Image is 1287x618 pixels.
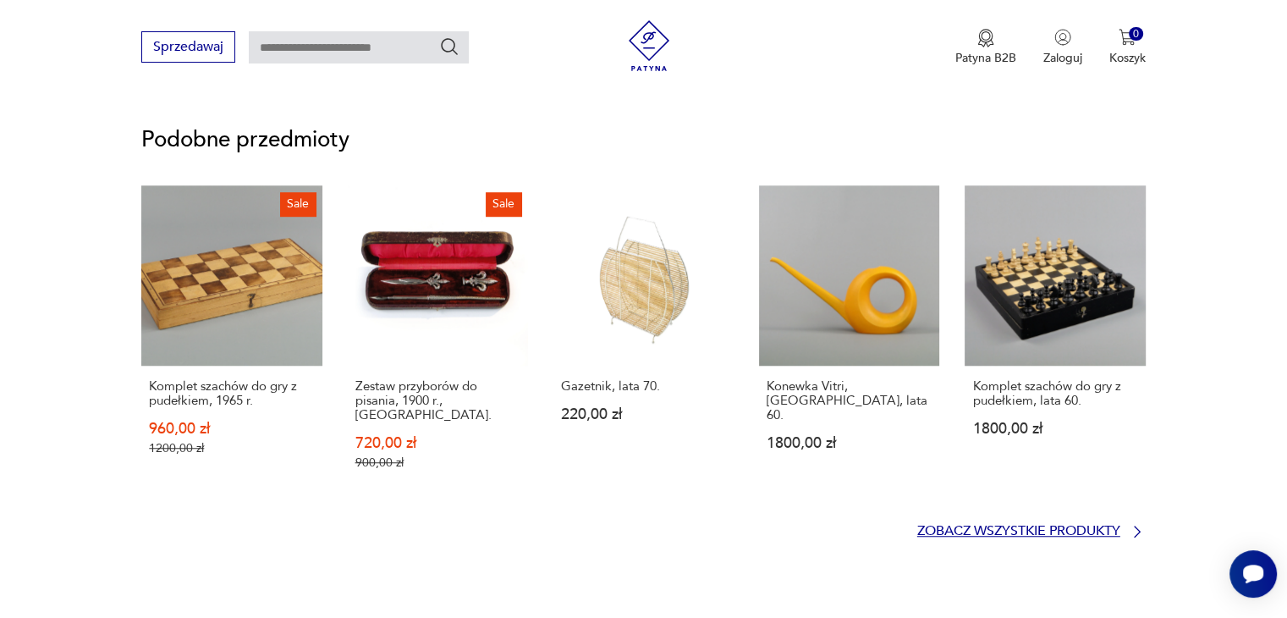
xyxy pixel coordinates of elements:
a: Zobacz wszystkie produkty [917,523,1146,540]
div: 0 [1129,27,1143,41]
p: 1800,00 zł [972,422,1137,436]
p: 720,00 zł [355,436,520,450]
p: Komplet szachów do gry z pudełkiem, 1965 r. [149,379,314,408]
a: Konewka Vitri, Niemcy, lata 60.Konewka Vitri, [GEOGRAPHIC_DATA], lata 60.1800,00 zł [759,185,939,503]
button: Szukaj [439,36,459,57]
iframe: Smartsupp widget button [1229,550,1277,598]
p: 1800,00 zł [767,436,932,450]
a: SaleKomplet szachów do gry z pudełkiem, 1965 r.Komplet szachów do gry z pudełkiem, 1965 r.960,00 ... [141,185,322,503]
p: Zobacz wszystkie produkty [917,526,1120,537]
p: 220,00 zł [561,407,726,422]
button: Zaloguj [1043,29,1082,66]
p: Koszyk [1109,50,1146,66]
button: Sprzedawaj [141,31,235,63]
img: Patyna - sklep z meblami i dekoracjami vintage [624,20,674,71]
img: Ikona koszyka [1119,29,1136,46]
p: Zestaw przyborów do pisania, 1900 r., [GEOGRAPHIC_DATA]. [355,379,520,422]
p: Zaloguj [1043,50,1082,66]
img: Ikonka użytkownika [1054,29,1071,46]
a: Sprzedawaj [141,42,235,54]
a: Gazetnik, lata 70.Gazetnik, lata 70.220,00 zł [553,185,734,503]
p: 1200,00 zł [149,441,314,455]
p: Podobne przedmioty [141,130,1145,150]
p: 900,00 zł [355,455,520,470]
p: Konewka Vitri, [GEOGRAPHIC_DATA], lata 60. [767,379,932,422]
img: Ikona medalu [977,29,994,47]
p: Patyna B2B [955,50,1016,66]
a: Komplet szachów do gry z pudełkiem, lata 60.Komplet szachów do gry z pudełkiem, lata 60.1800,00 zł [965,185,1145,503]
button: Patyna B2B [955,29,1016,66]
p: 960,00 zł [149,422,314,436]
button: 0Koszyk [1109,29,1146,66]
a: SaleZestaw przyborów do pisania, 1900 r., Wiedeń.Zestaw przyborów do pisania, 1900 r., [GEOGRAPHI... [348,185,528,503]
a: Ikona medaluPatyna B2B [955,29,1016,66]
p: Gazetnik, lata 70. [561,379,726,394]
p: Komplet szachów do gry z pudełkiem, lata 60. [972,379,1137,408]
